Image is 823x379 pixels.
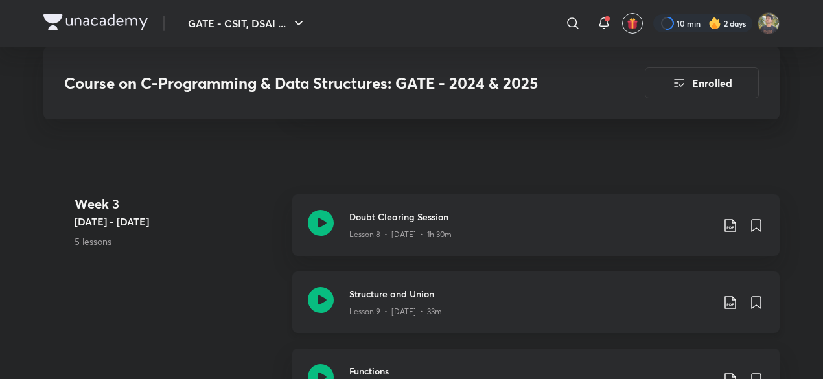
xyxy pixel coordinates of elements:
[292,271,780,349] a: Structure and UnionLesson 9 • [DATE] • 33m
[349,229,452,240] p: Lesson 8 • [DATE] • 1h 30m
[75,194,282,214] h4: Week 3
[645,67,759,98] button: Enrolled
[349,306,442,317] p: Lesson 9 • [DATE] • 33m
[349,210,712,224] h3: Doubt Clearing Session
[349,287,712,301] h3: Structure and Union
[627,17,638,29] img: avatar
[292,194,780,271] a: Doubt Clearing SessionLesson 8 • [DATE] • 1h 30m
[708,17,721,30] img: streak
[64,74,572,93] h3: Course on C-Programming & Data Structures: GATE - 2024 & 2025
[180,10,314,36] button: GATE - CSIT, DSAI ...
[758,12,780,34] img: Ved prakash
[75,235,282,248] p: 5 lessons
[75,214,282,229] h5: [DATE] - [DATE]
[43,14,148,30] img: Company Logo
[622,13,643,34] button: avatar
[349,364,712,378] h3: Functions
[43,14,148,33] a: Company Logo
